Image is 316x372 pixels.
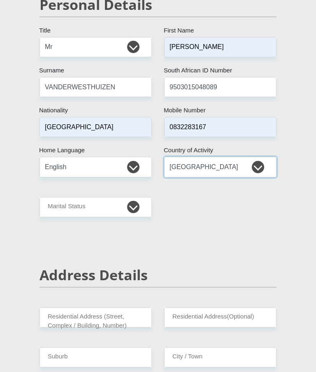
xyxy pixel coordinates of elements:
[39,77,152,97] input: Surname
[39,347,152,367] input: Suburb
[39,307,152,328] input: Valid residential address
[164,77,276,97] input: ID Number
[164,307,276,328] input: Address line 2 (Optional)
[39,267,276,284] h2: Address Details
[164,347,276,367] input: City
[164,37,276,57] input: First Name
[164,117,276,137] input: Contact Number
